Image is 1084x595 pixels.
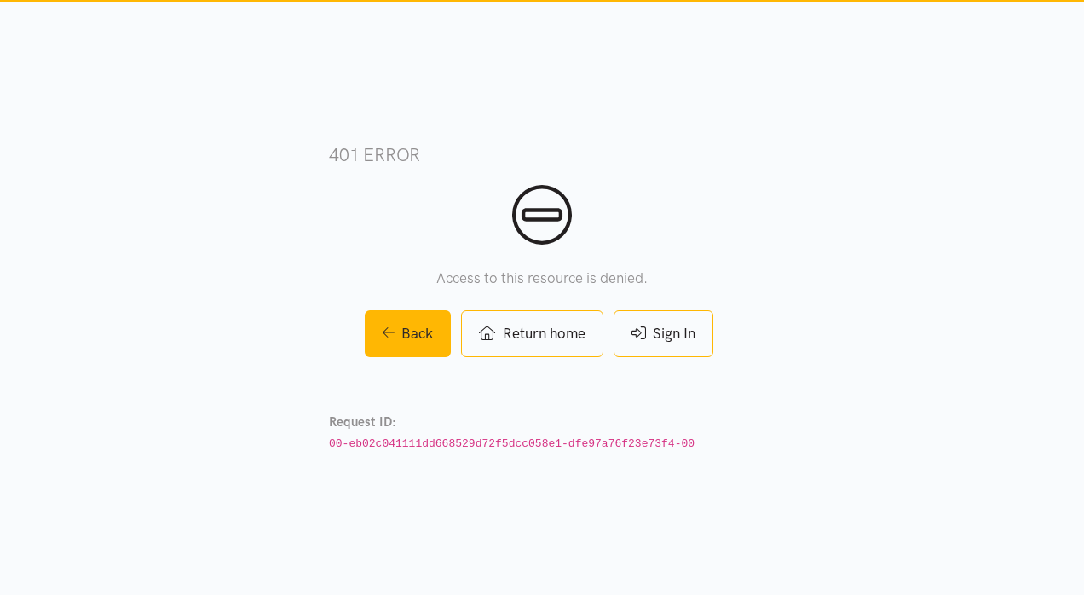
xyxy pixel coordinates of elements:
a: Return home [461,310,603,357]
h3: 401 error [329,142,755,167]
code: 00-eb02c041111dd668529d72f5dcc058e1-dfe97a76f23e73f4-00 [329,437,695,450]
p: Access to this resource is denied. [329,267,755,290]
a: Back [365,310,452,357]
a: Sign In [614,310,713,357]
strong: Request ID: [329,414,396,430]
